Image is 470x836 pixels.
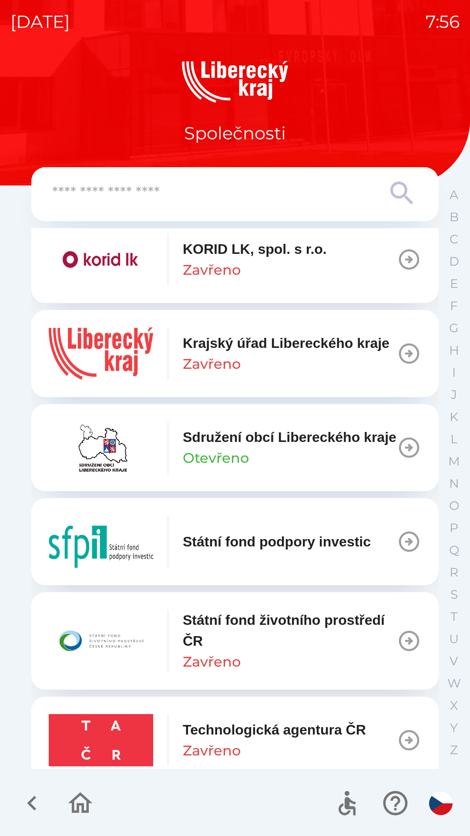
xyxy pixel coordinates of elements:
[449,498,459,513] p: O
[449,320,459,336] p: G
[443,384,465,406] button: J
[450,298,458,313] p: F
[443,650,465,672] button: V
[443,517,465,539] button: P
[183,427,396,448] p: Sdružení obcí Libereckého kraje
[429,792,453,815] img: cs flag
[443,672,465,694] button: W
[443,184,465,206] button: A
[443,739,465,761] button: Z
[183,740,241,761] p: Zavřeno
[49,615,153,667] img: b44e8ab4-953e-4c9f-9176-af0b6da26fbc.png
[443,628,465,650] button: U
[184,120,286,146] p: Společnosti
[443,295,465,317] button: F
[443,228,465,250] button: C
[183,260,241,280] p: Zavřeno
[443,406,465,428] button: K
[450,609,457,624] p: T
[450,720,458,735] p: Y
[443,206,465,228] button: B
[443,450,465,472] button: M
[183,448,249,469] p: Otevřeno
[443,317,465,339] button: G
[443,717,465,739] button: Y
[450,587,458,602] p: S
[443,273,465,295] button: E
[443,561,465,583] button: R
[449,254,459,269] p: D
[183,651,241,672] p: Zavřeno
[452,365,456,380] p: I
[450,431,457,447] p: L
[450,276,458,291] p: E
[443,539,465,561] button: Q
[448,454,460,469] p: M
[451,387,457,402] p: J
[426,9,460,35] p: 7:56
[183,354,241,374] p: Zavřeno
[49,516,153,568] img: 686d7c9a-945f-4c1d-b416-8e077d11bb46.png
[183,719,366,740] p: Technologická agentura ČR
[443,495,465,517] button: O
[31,216,439,303] button: KORID LK, spol. s r.o.Zavřeno
[31,310,439,397] button: Krajský úřad Libereckého krajeZavřeno
[447,676,461,691] p: W
[183,610,397,651] p: Státní fond životního prostředí ČR
[443,339,465,361] button: H
[31,697,439,784] button: Technologická agentura ČRZavřeno
[443,606,465,628] button: T
[443,583,465,606] button: S
[450,565,458,580] p: R
[450,698,458,713] p: X
[443,472,465,495] button: N
[450,520,458,536] p: P
[443,694,465,717] button: X
[450,742,458,758] p: Z
[450,409,458,425] p: K
[449,476,459,491] p: N
[31,404,439,491] button: Sdružení obcí Libereckého krajeOtevřeno
[183,239,327,260] p: KORID LK, spol. s r.o.
[49,327,153,380] img: 07ce41ef-ea83-468e-8cf2-bcfb02888d73.png
[49,421,153,474] img: 0a33d571-3e29-4f61-ae2b-717612721973.png
[450,232,458,247] p: C
[449,631,459,647] p: U
[449,543,459,558] p: Q
[443,250,465,273] button: D
[443,361,465,384] button: I
[10,9,70,35] p: [DATE]
[183,531,371,552] p: Státní fond podpory investic
[449,343,459,358] p: H
[450,187,458,202] p: A
[450,654,458,669] p: V
[31,498,439,585] button: Státní fond podpory investic
[183,333,389,354] p: Krajský úřad Libereckého kraje
[49,233,153,286] img: cb9bc812-7e91-4285-bffa-bec5110b92f7.png
[450,209,459,225] p: B
[443,428,465,450] button: L
[49,714,153,766] img: af2e9255-34a5-4ff9-bb1b-c3920c44139c.png
[31,61,439,103] img: Logo
[31,592,439,690] button: Státní fond životního prostředí ČRZavřeno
